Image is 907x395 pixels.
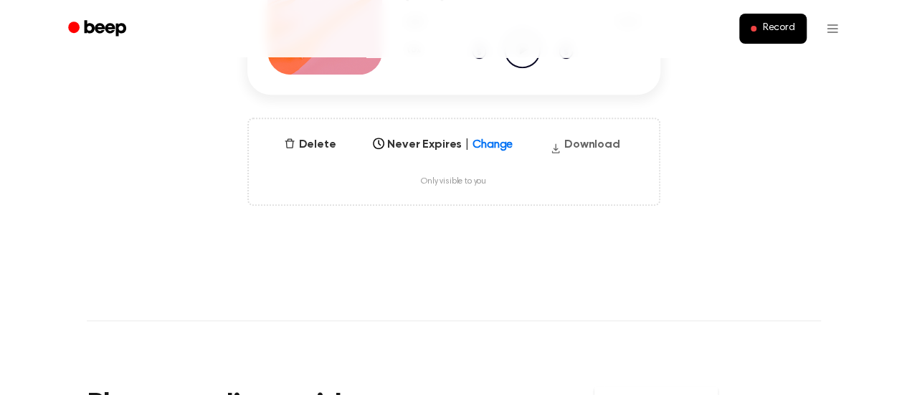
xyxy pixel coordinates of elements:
button: Download [544,136,626,159]
button: Open menu [815,11,850,46]
button: Delete [278,136,341,153]
a: Beep [58,15,139,43]
span: Record [762,22,794,35]
button: Record [739,14,806,44]
span: Only visible to you [421,176,486,187]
